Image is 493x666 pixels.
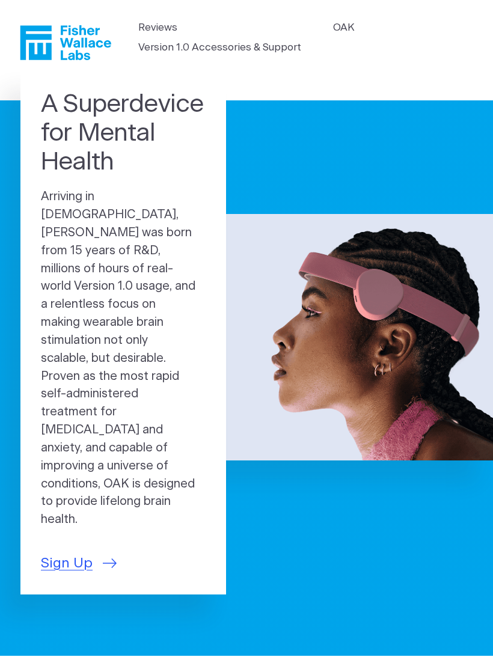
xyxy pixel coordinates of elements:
[41,553,117,574] a: Sign Up
[41,553,93,574] span: Sign Up
[20,25,111,60] a: Fisher Wallace
[41,90,206,176] h1: A Superdevice for Mental Health
[138,40,301,55] a: Version 1.0 Accessories & Support
[333,20,355,35] a: OAK
[41,188,206,529] p: Arriving in [DEMOGRAPHIC_DATA], [PERSON_NAME] was born from 15 years of R&D, millions of hours of...
[138,20,177,35] a: Reviews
